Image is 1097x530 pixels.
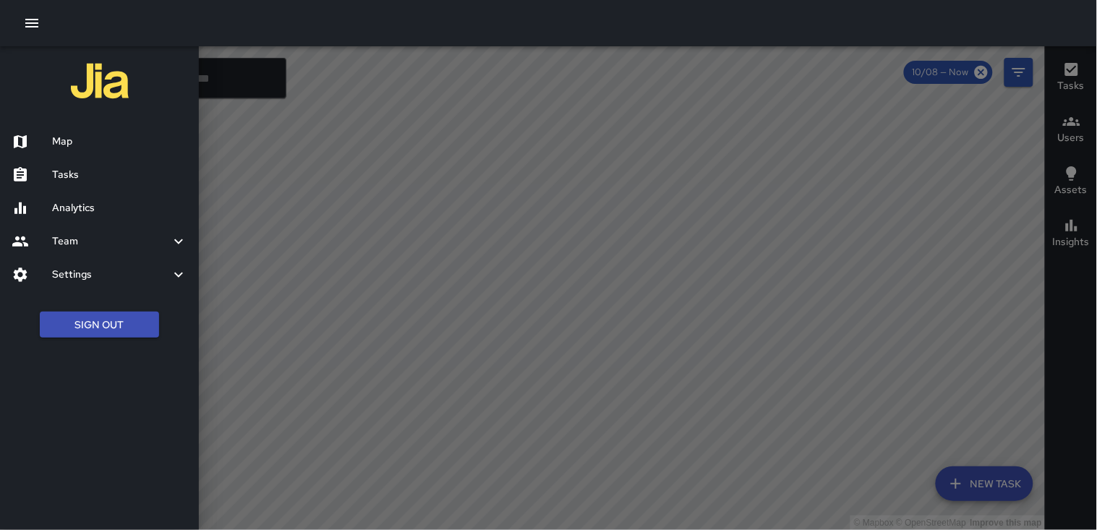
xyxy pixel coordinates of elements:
[52,167,187,183] h6: Tasks
[52,234,170,249] h6: Team
[52,200,187,216] h6: Analytics
[40,312,159,338] button: Sign Out
[52,134,187,150] h6: Map
[71,52,129,110] img: jia-logo
[52,267,170,283] h6: Settings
